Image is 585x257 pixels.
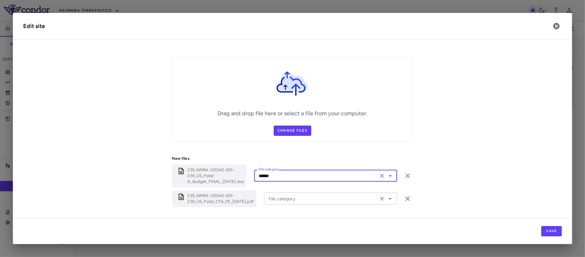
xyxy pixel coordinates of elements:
button: Save [541,226,562,236]
label: Change Files [274,126,311,136]
button: Remove [402,193,413,204]
label: File category [259,167,279,172]
h6: Drag and drop file here or select a file from your computer. [217,109,368,118]
p: 239_NMRA-335140-501-239_US_Patel_CTA_FE_12Apr24.pdf [188,193,254,205]
div: Edit site [23,22,45,31]
p: 239_NMRA-335140-501-239_US_Patel A_Budget_FINAL_27Mar2024.xlsx [188,167,244,185]
button: Open [386,171,395,180]
button: Open [386,194,395,203]
button: Clear [377,171,386,180]
p: New files [172,156,413,161]
button: Clear [377,194,386,203]
button: Remove [402,170,413,181]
